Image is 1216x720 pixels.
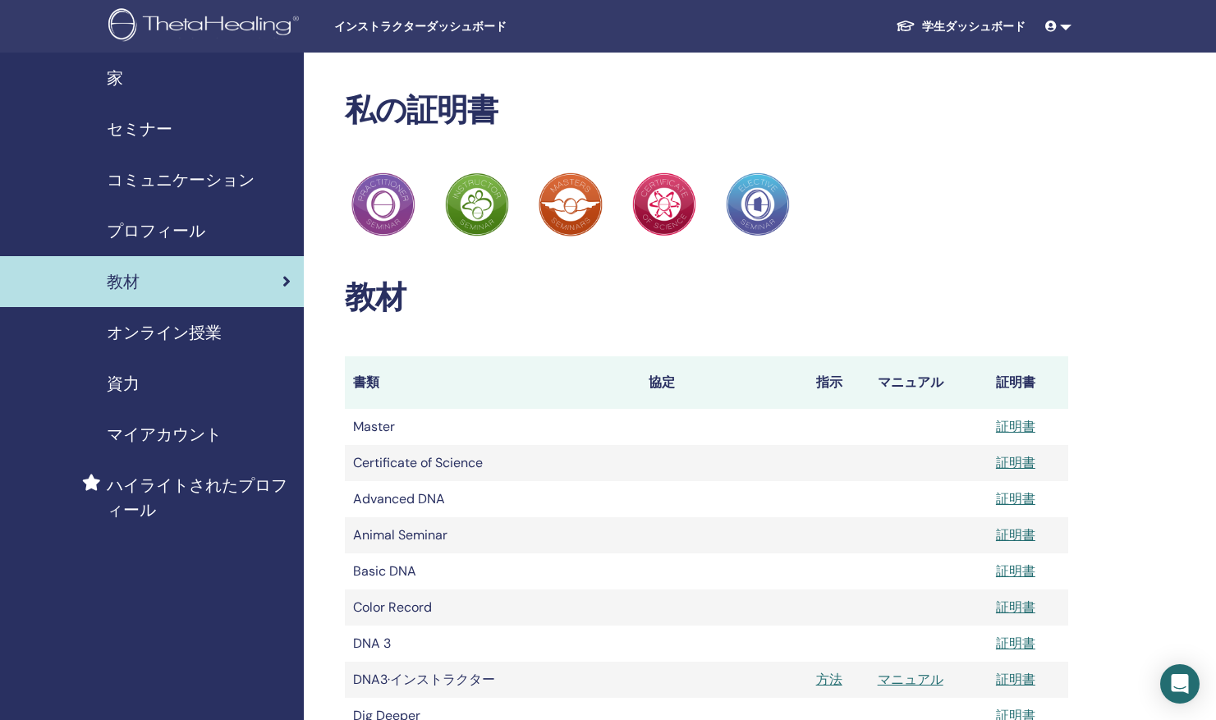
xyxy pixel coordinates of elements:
a: 証明書 [996,598,1035,616]
h2: 私の証明書 [345,92,1068,130]
span: 資力 [107,371,140,396]
img: Practitioner [539,172,603,236]
a: マニュアル [878,671,943,688]
div: Open Intercom Messenger [1160,664,1200,704]
span: 教材 [107,269,140,294]
a: 証明書 [996,454,1035,471]
td: Certificate of Science [345,445,640,481]
a: 証明書 [996,562,1035,580]
a: 証明書 [996,526,1035,543]
a: 証明書 [996,418,1035,435]
td: Animal Seminar [345,517,640,553]
th: 書類 [345,356,640,409]
td: DNA3·インストラクター [345,662,640,698]
th: 証明書 [988,356,1068,409]
a: 証明書 [996,490,1035,507]
span: プロフィール [107,218,205,243]
td: Color Record [345,589,640,626]
span: オンライン授業 [107,320,222,345]
img: Practitioner [445,172,509,236]
span: インストラクターダッシュボード [334,18,580,35]
img: Practitioner [632,172,696,236]
span: 家 [107,66,123,90]
td: Master [345,409,640,445]
td: DNA 3 [345,626,640,662]
th: 指示 [808,356,870,409]
th: マニュアル [870,356,988,409]
img: Practitioner [351,172,415,236]
th: 協定 [640,356,807,409]
span: ハイライトされたプロフィール [107,473,291,522]
img: Practitioner [726,172,790,236]
a: 方法 [816,671,842,688]
img: graduation-cap-white.svg [896,19,915,33]
img: logo.png [108,8,305,45]
a: 証明書 [996,635,1035,652]
a: 証明書 [996,671,1035,688]
span: マイアカウント [107,422,222,447]
td: Basic DNA [345,553,640,589]
span: セミナー [107,117,172,141]
a: 学生ダッシュボード [883,11,1039,42]
span: コミュニケーション [107,167,255,192]
td: Advanced DNA [345,481,640,517]
h2: 教材 [345,279,1068,317]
